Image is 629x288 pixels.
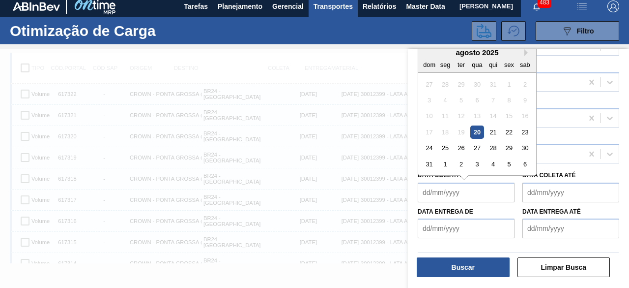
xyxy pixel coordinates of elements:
div: Not available sábado, 16 de agosto de 2025 [518,109,532,123]
div: Choose segunda-feira, 1 de setembro de 2025 [439,158,452,171]
div: qui [486,58,500,71]
span: Master Data [406,0,445,12]
div: Not available terça-feira, 12 de agosto de 2025 [455,109,468,123]
div: Choose sexta-feira, 5 de setembro de 2025 [502,158,515,171]
div: Not available segunda-feira, 4 de agosto de 2025 [439,94,452,107]
div: Not available quinta-feira, 7 de agosto de 2025 [486,94,500,107]
input: dd/mm/yyyy [522,183,619,202]
button: Limpar Busca [517,257,610,277]
input: dd/mm/yyyy [418,183,515,202]
span: Gerencial [272,0,304,12]
img: Logout [607,0,619,12]
span: Planejamento [218,0,262,12]
div: Choose terça-feira, 26 de agosto de 2025 [455,141,468,155]
div: Choose quarta-feira, 27 de agosto de 2025 [470,141,484,155]
div: Choose quinta-feira, 21 de agosto de 2025 [486,126,500,139]
div: Not available sexta-feira, 1 de agosto de 2025 [502,77,515,91]
div: agosto 2025 [418,48,536,57]
div: Choose domingo, 31 de agosto de 2025 [423,158,436,171]
div: Choose sexta-feira, 29 de agosto de 2025 [502,141,515,155]
div: Not available sexta-feira, 8 de agosto de 2025 [502,94,515,107]
div: Not available quinta-feira, 14 de agosto de 2025 [486,109,500,123]
div: Not available quinta-feira, 31 de julho de 2025 [486,77,500,91]
div: Not available segunda-feira, 11 de agosto de 2025 [439,109,452,123]
button: Buscar [417,257,510,277]
div: sab [518,58,532,71]
label: Data coleta até [522,172,575,179]
span: Filtro [577,27,594,35]
div: Not available quarta-feira, 6 de agosto de 2025 [470,94,484,107]
div: Not available terça-feira, 5 de agosto de 2025 [455,94,468,107]
button: Next Month [524,49,531,56]
div: Choose quarta-feira, 3 de setembro de 2025 [470,158,484,171]
div: Alterar para histórico [501,21,531,41]
div: Choose quarta-feira, 20 de agosto de 2025 [470,126,484,139]
div: Not available sexta-feira, 15 de agosto de 2025 [502,109,515,123]
div: Not available domingo, 3 de agosto de 2025 [423,94,436,107]
div: Choose domingo, 24 de agosto de 2025 [423,141,436,155]
div: qua [470,58,484,71]
div: Not available quarta-feira, 13 de agosto de 2025 [470,109,484,123]
div: Not available domingo, 27 de julho de 2025 [423,77,436,91]
button: Filtro [536,21,619,41]
label: Data entrega até [522,208,581,215]
div: Choose sexta-feira, 22 de agosto de 2025 [502,126,515,139]
div: Choose sábado, 30 de agosto de 2025 [518,141,532,155]
div: ter [455,58,468,71]
div: Not available sábado, 9 de agosto de 2025 [518,94,532,107]
div: Choose segunda-feira, 25 de agosto de 2025 [439,141,452,155]
label: Data coleta de [418,172,468,179]
h1: Otimização de Carga [10,25,172,36]
div: Choose quinta-feira, 4 de setembro de 2025 [486,158,500,171]
div: Not available domingo, 10 de agosto de 2025 [423,109,436,123]
div: Not available quarta-feira, 30 de julho de 2025 [470,77,484,91]
div: Not available segunda-feira, 18 de agosto de 2025 [439,126,452,139]
input: dd/mm/yyyy [418,219,515,238]
div: month 2025-08 [421,76,533,172]
div: Choose quinta-feira, 28 de agosto de 2025 [486,141,500,155]
img: userActions [576,0,588,12]
div: Not available domingo, 17 de agosto de 2025 [423,126,436,139]
div: Enviar para Transportes [472,21,501,41]
div: Not available segunda-feira, 28 de julho de 2025 [439,77,452,91]
span: Relatórios [363,0,396,12]
div: Choose terça-feira, 2 de setembro de 2025 [455,158,468,171]
div: Choose sábado, 6 de setembro de 2025 [518,158,532,171]
span: Transportes [314,0,353,12]
span: Tarefas [184,0,208,12]
div: Not available terça-feira, 29 de julho de 2025 [455,77,468,91]
div: dom [423,58,436,71]
input: dd/mm/yyyy [522,219,619,238]
div: Not available sábado, 2 de agosto de 2025 [518,77,532,91]
label: Data entrega de [418,208,473,215]
div: Not available terça-feira, 19 de agosto de 2025 [455,126,468,139]
div: Choose sábado, 23 de agosto de 2025 [518,126,532,139]
img: TNhmsLtSVTkK8tSr43FrP2fwEKptu5GPRR3wAAAABJRU5ErkJggg== [13,2,60,11]
div: seg [439,58,452,71]
div: sex [502,58,515,71]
